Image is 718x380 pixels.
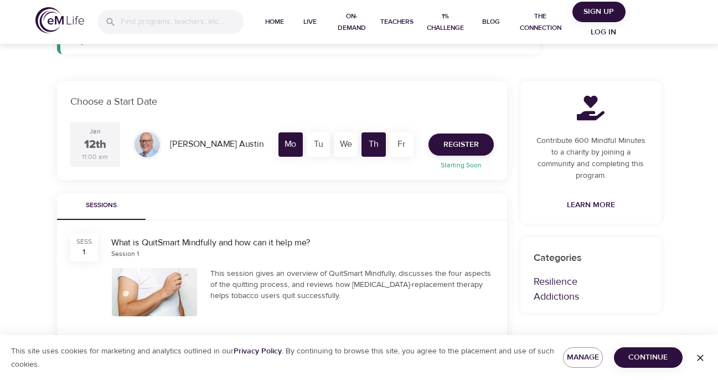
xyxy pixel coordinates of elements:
span: Manage [572,351,594,364]
span: Log in [581,25,626,39]
div: Th [361,132,386,157]
p: Starting Soon [422,160,500,170]
div: [PERSON_NAME] Austin [166,133,268,155]
p: Choose a Start Date [70,94,494,109]
button: Continue [614,347,683,368]
span: 1% Challenge [422,11,468,34]
button: Register [428,133,494,156]
div: SESS [76,237,92,247]
div: Fr [389,132,414,157]
div: This session gives an overview of QuitSmart Mindfully, discusses the four aspects of the quitting... [210,268,494,301]
button: Manage [563,347,603,368]
p: Resilience [534,274,648,289]
div: 1 [82,247,85,258]
a: Learn More [562,195,619,215]
button: Sign Up [572,2,626,22]
div: 12th [84,137,106,153]
div: We [334,132,358,157]
span: Blog [478,16,504,28]
p: Contribute 600 Mindful Minutes to a charity by joining a community and completing this program. [534,135,648,182]
img: logo [35,7,84,33]
p: Addictions [534,289,648,304]
span: Learn More [567,198,615,212]
span: Live [297,16,323,28]
div: What is QuitSmart Mindfully and how can it help me? [111,237,494,249]
div: Tu [306,132,330,157]
input: Find programs, teachers, etc... [121,10,244,34]
p: Categories [534,250,648,265]
div: Session 1 [111,249,139,259]
span: Register [443,138,479,152]
span: The Connection [513,11,568,34]
span: Home [261,16,288,28]
span: Teachers [380,16,414,28]
a: Privacy Policy [234,346,282,356]
div: Jan [90,127,101,136]
span: On-Demand [332,11,371,34]
span: Continue [623,351,674,364]
div: 11:00 am [82,152,108,162]
div: Mo [278,132,303,157]
button: Log in [577,22,630,43]
span: Sessions [64,200,139,212]
span: Sign Up [577,5,621,19]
